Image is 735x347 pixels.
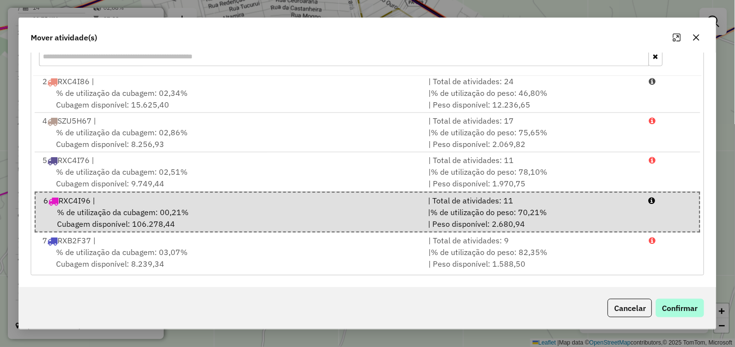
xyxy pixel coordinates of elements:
[56,88,188,98] span: % de utilização da cubagem: 02,34%
[56,128,188,137] span: % de utilização da cubagem: 02,86%
[423,246,643,270] div: | | Peso disponível: 1.588,50
[31,32,97,43] span: Mover atividade(s)
[648,197,655,204] i: Porcentagens após mover as atividades: Cubagem: 0,28% Peso: 94,43%
[37,87,423,110] div: Cubagem disponível: 15.625,40
[431,88,547,98] span: % de utilização do peso: 46,80%
[423,75,643,87] div: | Total de atividades: 24
[423,127,643,150] div: | | Peso disponível: 2.069,82
[431,207,547,217] span: % de utilização do peso: 70,21%
[431,128,547,137] span: % de utilização do peso: 75,65%
[37,75,423,87] div: 2 RXC4I86 |
[423,235,643,246] div: | Total de atividades: 9
[37,127,423,150] div: Cubagem disponível: 8.256,93
[649,117,656,125] i: Porcentagens após mover as atividades: Cubagem: 3,74% Peso: 101,29%
[38,195,423,206] div: 6 RXC4I96 |
[57,207,189,217] span: % de utilização da cubagem: 00,21%
[656,299,704,317] button: Confirmar
[37,166,423,189] div: Cubagem disponível: 9.749,44
[56,167,188,177] span: % de utilização da cubagem: 02,51%
[649,237,656,244] i: Porcentagens após mover as atividades: Cubagem: 3,95% Peso: 106,57%
[423,115,643,127] div: | Total de atividades: 17
[431,167,547,177] span: % de utilização do peso: 78,10%
[649,77,656,85] i: Porcentagens após mover as atividades: Cubagem: 2,81% Peso: 56,27%
[423,166,643,189] div: | | Peso disponível: 1.970,75
[423,195,643,206] div: | Total de atividades: 11
[56,247,188,257] span: % de utilização da cubagem: 03,07%
[38,206,423,230] div: Cubagem disponível: 106.278,44
[431,247,547,257] span: % de utilização do peso: 82,35%
[37,115,423,127] div: 4 SZU5H67 |
[37,246,423,270] div: Cubagem disponível: 8.239,34
[423,154,643,166] div: | Total de atividades: 11
[608,299,652,317] button: Cancelar
[669,30,685,45] button: Maximize
[649,156,656,164] i: Porcentagens após mover as atividades: Cubagem: 3,26% Peso: 102,32%
[423,206,643,230] div: | | Peso disponível: 2.680,94
[37,235,423,246] div: 7 RXB2F37 |
[37,154,423,166] div: 5 RXC4I76 |
[423,87,643,110] div: | | Peso disponível: 12.236,65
